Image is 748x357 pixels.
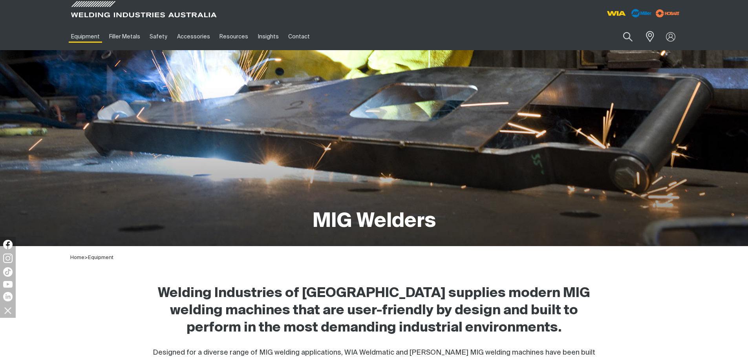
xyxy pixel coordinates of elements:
a: Equipment [88,255,113,260]
a: Safety [145,23,172,50]
a: Accessories [172,23,215,50]
h1: MIG Welders [313,209,436,234]
h2: Welding Industries of [GEOGRAPHIC_DATA] supplies modern MIG welding machines that are user-friend... [153,285,596,337]
span: > [84,255,88,260]
img: Instagram [3,254,13,263]
button: Search products [614,27,641,46]
img: miller [653,7,682,19]
img: Facebook [3,240,13,249]
a: Resources [215,23,253,50]
nav: Main [66,23,528,50]
img: hide socials [1,304,15,317]
a: Insights [253,23,283,50]
a: Filler Metals [104,23,145,50]
a: Contact [283,23,315,50]
a: Equipment [66,23,104,50]
a: Home [70,255,84,260]
img: TikTok [3,267,13,277]
img: LinkedIn [3,292,13,301]
img: YouTube [3,281,13,288]
input: Product name or item number... [604,27,641,46]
